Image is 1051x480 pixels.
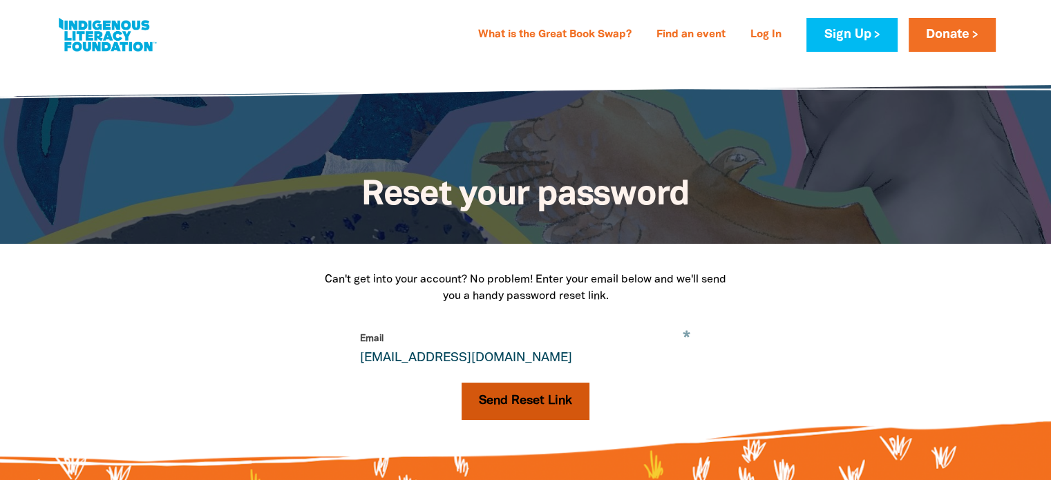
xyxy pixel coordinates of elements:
[462,383,589,420] button: Send Reset Link
[470,24,640,46] a: What is the Great Book Swap?
[648,24,734,46] a: Find an event
[361,180,690,211] span: Reset your password
[806,18,897,52] a: Sign Up
[319,271,733,305] p: Can't get into your account? No problem! Enter your email below and we'll send you a handy passwo...
[742,24,790,46] a: Log In
[909,18,996,52] a: Donate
